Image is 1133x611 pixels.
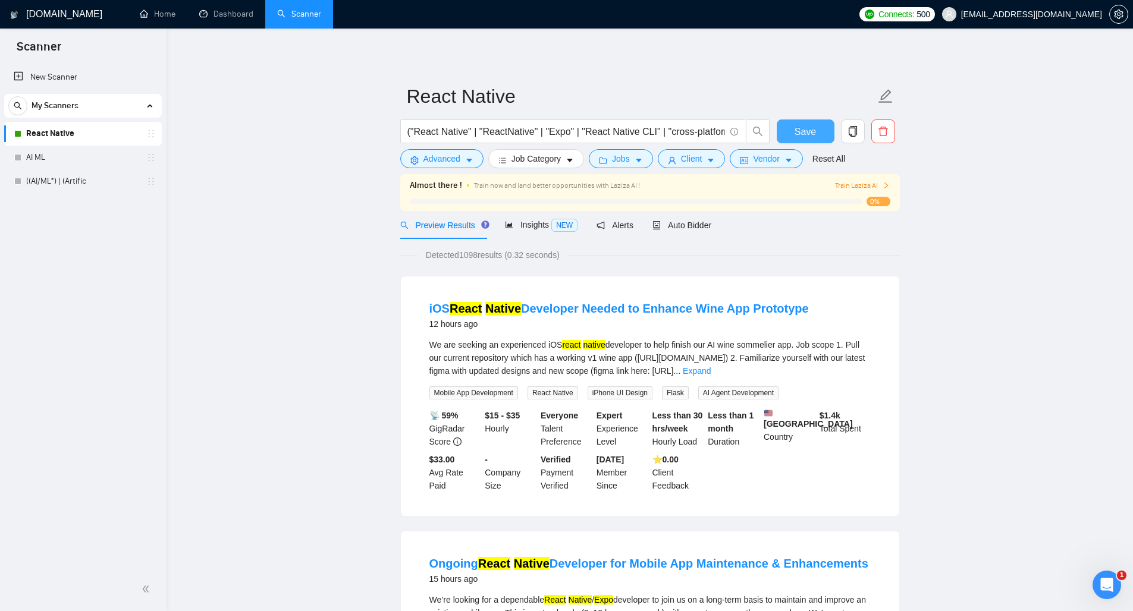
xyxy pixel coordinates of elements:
[474,181,640,190] span: Train now and land better opportunities with Laziza AI !
[482,409,538,448] div: Hourly
[650,409,706,448] div: Hourly Load
[505,221,513,229] span: area-chart
[505,220,578,229] span: Insights
[746,126,769,137] span: search
[635,156,643,165] span: caret-down
[514,557,550,570] mark: Native
[865,10,874,19] img: upwork-logo.png
[764,409,773,417] img: 🇺🇸
[650,453,706,492] div: Client Feedback
[594,453,650,492] div: Member Since
[429,302,809,315] a: iOSReact NativeDeveloper Needed to Enhance Wine App Prototype
[812,152,845,165] a: Reset All
[945,10,953,18] span: user
[400,221,486,230] span: Preview Results
[427,453,483,492] div: Avg Rate Paid
[429,386,518,399] span: Mobile App Development
[1093,571,1121,599] iframe: Intercom live chat
[817,409,873,448] div: Total Spent
[541,411,578,420] b: Everyone
[583,340,605,349] mark: native
[878,89,893,104] span: edit
[418,248,568,262] span: Detected 1098 results (0.32 seconds)
[8,96,27,115] button: search
[589,149,653,168] button: folderJobscaret-down
[488,149,584,168] button: barsJob Categorycaret-down
[917,8,930,21] span: 500
[538,453,594,492] div: Payment Verified
[662,386,689,399] span: Flask
[707,156,715,165] span: caret-down
[10,5,18,24] img: logo
[841,119,865,143] button: copy
[705,409,761,448] div: Duration
[528,386,578,399] span: React Native
[26,122,139,146] a: React Native
[1110,10,1128,19] span: setting
[784,156,793,165] span: caret-down
[746,119,770,143] button: search
[683,366,711,376] a: Expand
[1109,10,1128,19] a: setting
[4,94,162,193] li: My Scanners
[32,94,79,118] span: My Scanners
[485,411,520,420] b: $15 - $35
[871,119,895,143] button: delete
[511,152,561,165] span: Job Category
[410,179,462,192] span: Almost there !
[541,455,571,464] b: Verified
[872,126,895,137] span: delete
[400,221,409,229] span: search
[753,152,779,165] span: Vendor
[594,409,650,448] div: Experience Level
[652,221,711,230] span: Auto Bidder
[597,221,633,230] span: Alerts
[485,455,488,464] b: -
[429,557,868,570] a: OngoingReact NativeDeveloper for Mobile App Maintenance & Enhancements
[597,455,624,464] b: [DATE]
[730,128,738,136] span: info-circle
[562,340,580,349] mark: react
[551,219,578,232] span: NEW
[400,149,484,168] button: settingAdvancedcaret-down
[450,302,482,315] mark: React
[612,152,630,165] span: Jobs
[482,453,538,492] div: Company Size
[140,9,175,19] a: homeHome
[538,409,594,448] div: Talent Preference
[544,595,566,604] mark: React
[1117,571,1126,580] span: 1
[142,583,153,595] span: double-left
[668,156,676,165] span: user
[480,219,491,230] div: Tooltip anchor
[429,572,868,586] div: 15 hours ago
[478,557,510,570] mark: React
[588,386,652,399] span: iPhone UI Design
[795,124,816,139] span: Save
[761,409,817,448] div: Country
[146,129,156,138] span: holder
[1109,5,1128,24] button: setting
[820,411,840,420] b: $ 1.4k
[485,302,521,315] mark: Native
[566,156,574,165] span: caret-down
[427,409,483,448] div: GigRadar Score
[569,595,592,604] mark: Native
[597,411,623,420] b: Expert
[429,317,809,331] div: 12 hours ago
[658,149,726,168] button: userClientcaret-down
[867,197,890,206] span: 0%
[673,366,680,376] span: ...
[878,8,914,21] span: Connects:
[652,411,703,433] b: Less than 30 hrs/week
[777,119,834,143] button: Save
[652,455,679,464] b: ⭐️ 0.00
[146,177,156,186] span: holder
[453,437,462,446] span: info-circle
[698,386,779,399] span: AI Agent Development
[26,146,139,169] a: AI ML
[410,156,419,165] span: setting
[146,153,156,162] span: holder
[842,126,864,137] span: copy
[465,156,473,165] span: caret-down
